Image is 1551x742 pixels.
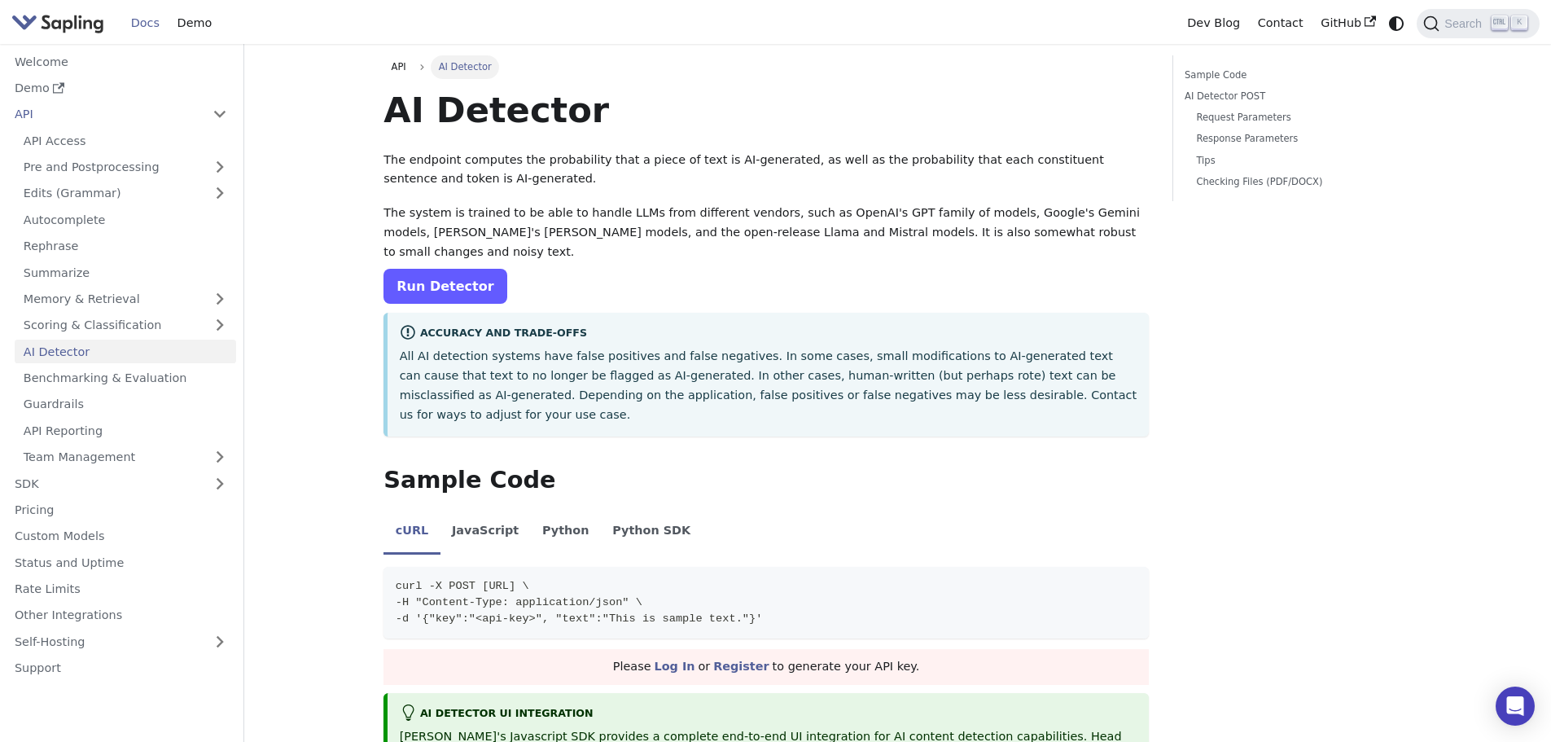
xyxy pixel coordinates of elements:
[15,419,236,442] a: API Reporting
[531,510,601,555] li: Python
[1417,9,1539,38] button: Search (Ctrl+K)
[6,604,236,627] a: Other Integrations
[15,129,236,152] a: API Access
[11,11,104,35] img: Sapling.ai
[383,466,1149,495] h2: Sample Code
[1312,11,1384,36] a: GitHub
[122,11,169,36] a: Docs
[6,656,236,680] a: Support
[6,551,236,574] a: Status and Uptime
[204,103,236,126] button: Collapse sidebar category 'API'
[713,660,769,673] a: Register
[431,55,499,78] span: AI Detector
[440,510,531,555] li: JavaScript
[11,11,110,35] a: Sapling.ai
[6,77,236,100] a: Demo
[1196,110,1400,125] a: Request Parameters
[15,156,236,179] a: Pre and Postprocessing
[383,55,1149,78] nav: Breadcrumbs
[1249,11,1312,36] a: Contact
[6,103,204,126] a: API
[6,577,236,601] a: Rate Limits
[6,525,236,548] a: Custom Models
[1196,131,1400,147] a: Response Parameters
[396,580,529,592] span: curl -X POST [URL] \
[6,472,204,495] a: SDK
[15,393,236,416] a: Guardrails
[15,261,236,284] a: Summarize
[1439,17,1492,30] span: Search
[392,61,406,72] span: API
[1185,68,1405,83] a: Sample Code
[396,612,763,625] span: -d '{"key":"<api-key>", "text":"This is sample text."}'
[383,269,506,304] a: Run Detector
[1385,11,1409,35] button: Switch between dark and light mode (currently system mode)
[400,324,1137,344] div: Accuracy and Trade-offs
[1196,174,1400,190] a: Checking Files (PDF/DOCX)
[383,88,1149,132] h1: AI Detector
[15,367,236,390] a: Benchmarking & Evaluation
[1196,153,1400,169] a: Tips
[383,510,440,555] li: cURL
[6,630,236,653] a: Self-Hosting
[1496,687,1535,726] div: Open Intercom Messenger
[1511,15,1527,30] kbd: K
[15,340,236,363] a: AI Detector
[169,11,221,36] a: Demo
[15,235,236,258] a: Rephrase
[655,660,695,673] a: Log In
[383,204,1149,261] p: The system is trained to be able to handle LLMs from different vendors, such as OpenAI's GPT fami...
[15,314,236,337] a: Scoring & Classification
[15,208,236,231] a: Autocomplete
[6,50,236,73] a: Welcome
[396,596,642,608] span: -H "Content-Type: application/json" \
[400,705,1137,724] div: AI Detector UI integration
[1185,89,1405,104] a: AI Detector POST
[400,347,1137,424] p: All AI detection systems have false positives and false negatives. In some cases, small modificat...
[1178,11,1248,36] a: Dev Blog
[15,288,236,311] a: Memory & Retrieval
[383,55,414,78] a: API
[204,472,236,495] button: Expand sidebar category 'SDK'
[383,649,1149,685] div: Please or to generate your API key.
[383,151,1149,190] p: The endpoint computes the probability that a piece of text is AI-generated, as well as the probab...
[15,446,236,469] a: Team Management
[15,182,236,205] a: Edits (Grammar)
[601,510,703,555] li: Python SDK
[6,498,236,522] a: Pricing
